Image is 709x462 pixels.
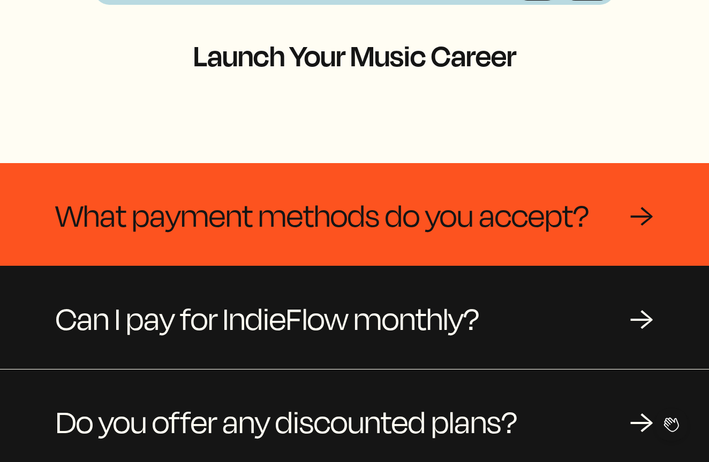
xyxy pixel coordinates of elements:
div: → [630,198,653,230]
span: Do you offer any discounted plans? [56,395,517,446]
span: What payment methods do you accept? [56,189,589,240]
h1: Launch Your Music Career [94,39,615,71]
div: → [630,405,653,437]
iframe: Toggle Customer Support [655,409,688,441]
span: Can I pay for IndieFlow monthly? [56,292,479,343]
div: → [630,302,653,334]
